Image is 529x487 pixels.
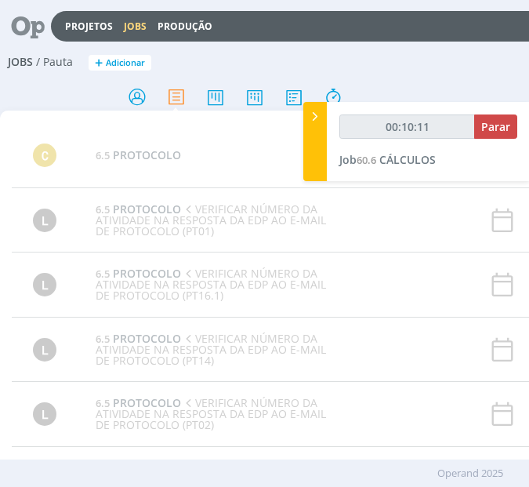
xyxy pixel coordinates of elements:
[95,55,103,71] span: +
[96,267,110,281] span: 6.5
[96,331,181,346] a: 6.5PROTOCOLO
[124,20,147,33] a: Jobs
[65,20,113,33] a: Projetos
[96,266,326,303] span: VERIFICAR NÚMERO DA ATIVIDADE NA RESPOSTA DA EDP AO E-MAIL DE PROTOCOLO (PT16.1)
[96,148,110,162] span: 6.5
[33,338,56,362] div: L
[96,202,326,238] span: VERIFICAR NÚMERO DA ATIVIDADE NA RESPOSTA DA EDP AO E-MAIL DE PROTOCOLO (PT01)
[33,209,56,232] div: L
[158,20,212,33] a: Produção
[113,331,181,346] span: PROTOCOLO
[474,114,517,139] button: Parar
[113,147,181,162] span: PROTOCOLO
[36,56,73,69] span: / Pauta
[113,395,181,410] span: PROTOCOLO
[96,266,181,281] a: 6.5PROTOCOLO
[96,332,110,346] span: 6.5
[357,153,376,167] span: 60.6
[339,152,436,167] a: Job60.6CÁLCULOS
[96,395,326,432] span: VERIFICAR NÚMERO DA ATIVIDADE NA RESPOSTA DA EDP AO E-MAIL DE PROTOCOLO (PT02)
[481,119,510,134] span: Parar
[33,273,56,296] div: L
[96,331,326,368] span: VERIFICAR NÚMERO DA ATIVIDADE NA RESPOSTA DA EDP AO E-MAIL DE PROTOCOLO (PT14)
[33,144,56,167] div: C
[113,266,181,281] span: PROTOCOLO
[379,152,436,167] span: CÁLCULOS
[153,20,217,33] button: Produção
[33,402,56,426] div: L
[96,395,181,410] a: 6.5PROTOCOLO
[8,56,33,69] span: Jobs
[119,20,151,33] button: Jobs
[60,20,118,33] button: Projetos
[89,55,151,71] button: +Adicionar
[106,58,145,68] span: Adicionar
[96,202,110,216] span: 6.5
[96,202,181,216] a: 6.5PROTOCOLO
[113,202,181,216] span: PROTOCOLO
[96,147,181,162] a: 6.5PROTOCOLO
[96,396,110,410] span: 6.5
